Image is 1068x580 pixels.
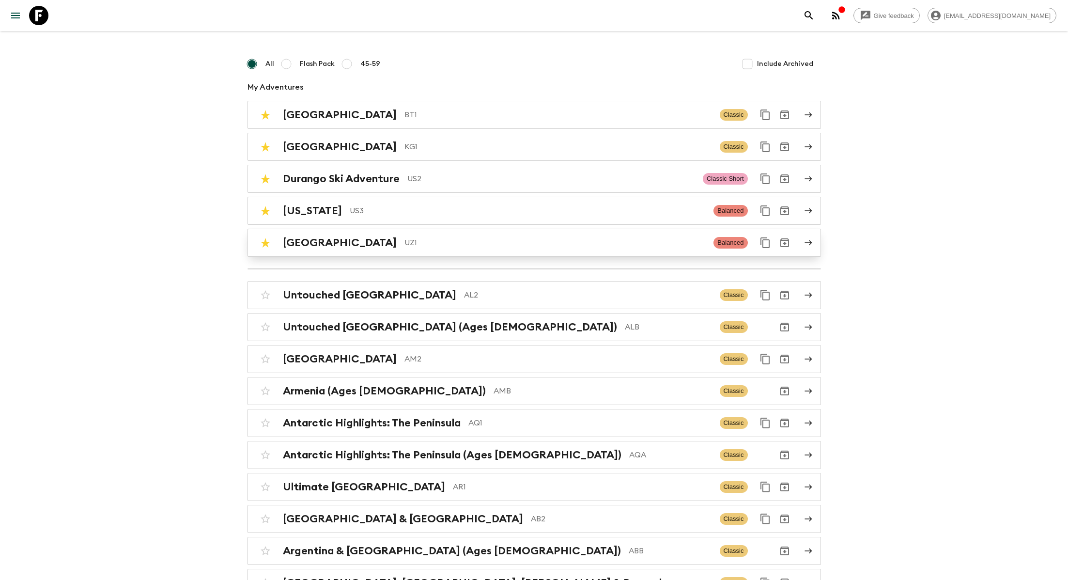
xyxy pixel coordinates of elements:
p: AR1 [453,481,712,493]
button: Archive [775,413,794,433]
h2: Durango Ski Adventure [283,172,400,185]
h2: Untouched [GEOGRAPHIC_DATA] [283,289,456,301]
button: Archive [775,285,794,305]
p: AMB [494,385,712,397]
button: Duplicate for 45-59 [756,137,775,157]
p: AQA [629,449,712,461]
button: Archive [775,509,794,529]
button: Archive [775,105,794,125]
a: Durango Ski AdventureUS2Classic ShortDuplicate for 45-59Archive [248,165,821,193]
a: Antarctic Highlights: The Peninsula (Ages [DEMOGRAPHIC_DATA])AQAClassicArchive [248,441,821,469]
a: Untouched [GEOGRAPHIC_DATA] (Ages [DEMOGRAPHIC_DATA])ALBClassicArchive [248,313,821,341]
h2: Untouched [GEOGRAPHIC_DATA] (Ages [DEMOGRAPHIC_DATA]) [283,321,617,333]
span: Classic [720,109,748,121]
p: US2 [407,173,695,185]
button: Archive [775,169,794,188]
button: Archive [775,381,794,401]
h2: Armenia (Ages [DEMOGRAPHIC_DATA]) [283,385,486,397]
button: Duplicate for 45-59 [756,285,775,305]
p: KG1 [404,141,712,153]
p: My Adventures [248,81,821,93]
span: Give feedback [868,12,919,19]
p: AM2 [404,353,712,365]
button: Duplicate for 45-59 [756,477,775,497]
button: Archive [775,541,794,561]
button: Duplicate for 45-59 [756,201,775,220]
button: Duplicate for 45-59 [756,413,775,433]
p: AQ1 [468,417,712,429]
h2: [GEOGRAPHIC_DATA] & [GEOGRAPHIC_DATA] [283,513,523,525]
span: Classic [720,417,748,429]
p: BT1 [404,109,712,121]
span: Balanced [713,237,747,249]
a: Untouched [GEOGRAPHIC_DATA]AL2ClassicDuplicate for 45-59Archive [248,281,821,309]
span: Classic [720,481,748,493]
p: UZ1 [404,237,706,249]
button: Archive [775,349,794,369]
p: AB2 [531,513,712,525]
h2: [US_STATE] [283,204,342,217]
span: Balanced [713,205,747,217]
p: ALB [625,321,712,333]
span: Include Archived [757,59,813,69]
span: Classic [720,321,748,333]
span: Classic [720,385,748,397]
span: Classic [720,545,748,557]
span: Classic [720,141,748,153]
button: Archive [775,233,794,252]
span: Flash Pack [300,59,335,69]
a: Give feedback [853,8,920,23]
div: [EMAIL_ADDRESS][DOMAIN_NAME] [928,8,1056,23]
button: Duplicate for 45-59 [756,233,775,252]
h2: Antarctic Highlights: The Peninsula [283,417,461,429]
h2: Ultimate [GEOGRAPHIC_DATA] [283,481,445,493]
p: ABB [629,545,712,557]
button: Archive [775,317,794,337]
a: Argentina & [GEOGRAPHIC_DATA] (Ages [DEMOGRAPHIC_DATA])ABBClassicArchive [248,537,821,565]
a: Armenia (Ages [DEMOGRAPHIC_DATA])AMBClassicArchive [248,377,821,405]
span: Classic Short [703,173,748,185]
span: Classic [720,513,748,525]
h2: [GEOGRAPHIC_DATA] [283,353,397,365]
button: Duplicate for 45-59 [756,105,775,125]
span: Classic [720,353,748,365]
button: menu [6,6,25,25]
button: Archive [775,201,794,220]
a: [GEOGRAPHIC_DATA]KG1ClassicDuplicate for 45-59Archive [248,133,821,161]
button: Archive [775,445,794,465]
span: Classic [720,289,748,301]
a: [GEOGRAPHIC_DATA]UZ1BalancedDuplicate for 45-59Archive [248,229,821,257]
p: AL2 [464,289,712,301]
h2: [GEOGRAPHIC_DATA] [283,236,397,249]
a: [GEOGRAPHIC_DATA]BT1ClassicDuplicate for 45-59Archive [248,101,821,129]
span: [EMAIL_ADDRESS][DOMAIN_NAME] [939,12,1056,19]
button: Archive [775,477,794,497]
a: [US_STATE]US3BalancedDuplicate for 45-59Archive [248,197,821,225]
a: Antarctic Highlights: The PeninsulaAQ1ClassicDuplicate for 45-59Archive [248,409,821,437]
button: search adventures [799,6,819,25]
button: Duplicate for 45-59 [756,169,775,188]
a: Ultimate [GEOGRAPHIC_DATA]AR1ClassicDuplicate for 45-59Archive [248,473,821,501]
p: US3 [350,205,706,217]
button: Archive [775,137,794,157]
h2: [GEOGRAPHIC_DATA] [283,141,397,153]
button: Duplicate for 45-59 [756,509,775,529]
a: [GEOGRAPHIC_DATA] & [GEOGRAPHIC_DATA]AB2ClassicDuplicate for 45-59Archive [248,505,821,533]
h2: [GEOGRAPHIC_DATA] [283,109,397,121]
span: Classic [720,449,748,461]
h2: Antarctic Highlights: The Peninsula (Ages [DEMOGRAPHIC_DATA]) [283,449,621,461]
h2: Argentina & [GEOGRAPHIC_DATA] (Ages [DEMOGRAPHIC_DATA]) [283,545,621,557]
span: All [265,59,274,69]
span: 45-59 [360,59,380,69]
button: Duplicate for 45-59 [756,349,775,369]
a: [GEOGRAPHIC_DATA]AM2ClassicDuplicate for 45-59Archive [248,345,821,373]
